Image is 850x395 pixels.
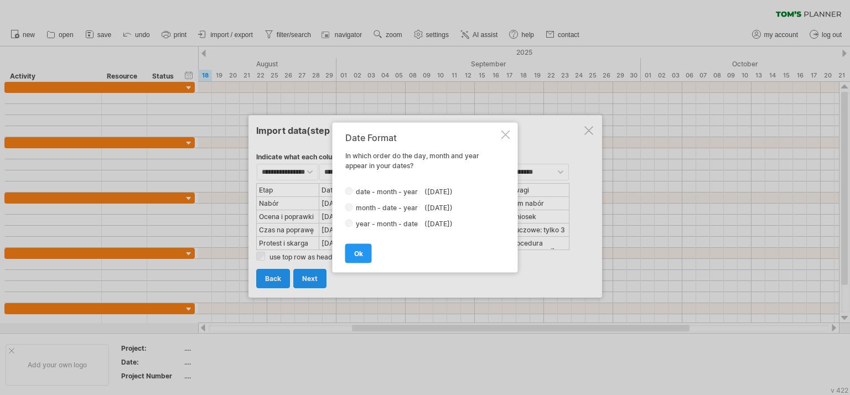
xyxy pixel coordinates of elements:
div: In which order do the day, month and year appear in your dates? [345,133,499,263]
div: Date Format [345,133,499,143]
span: ok [354,250,363,258]
label: year - month - date ([DATE]) [353,220,462,228]
label: month - date - year ([DATE]) [353,204,462,212]
label: date - month - year ([DATE]) [353,188,462,196]
a: ok [345,244,372,263]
